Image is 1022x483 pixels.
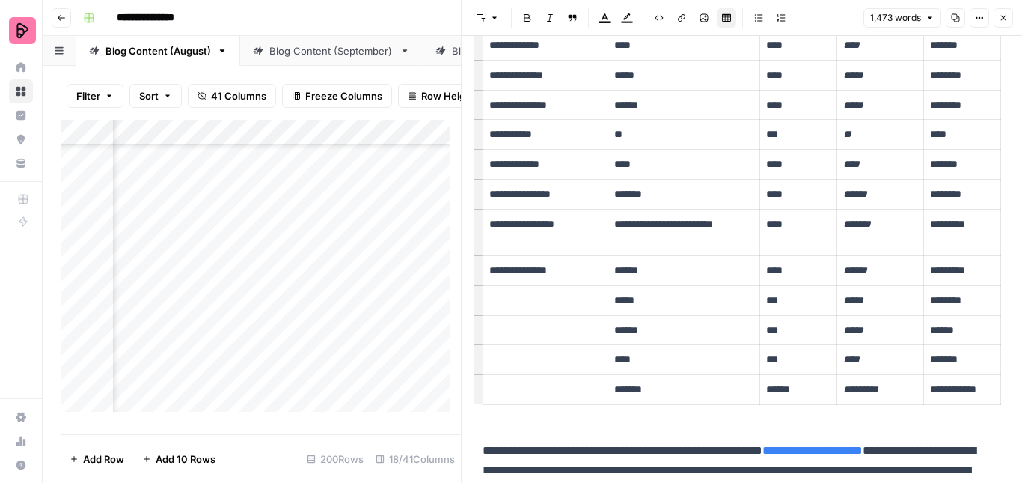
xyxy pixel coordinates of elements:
[370,447,461,471] div: 18/41 Columns
[423,36,573,66] a: Blog Content (July)
[139,88,159,103] span: Sort
[105,43,211,58] div: Blog Content (August)
[9,453,33,477] button: Help + Support
[870,11,921,25] span: 1,473 words
[9,127,33,151] a: Opportunities
[61,447,133,471] button: Add Row
[305,88,382,103] span: Freeze Columns
[452,43,544,58] div: Blog Content (July)
[9,12,33,49] button: Workspace: Preply
[282,84,392,108] button: Freeze Columns
[9,55,33,79] a: Home
[76,88,100,103] span: Filter
[9,79,33,103] a: Browse
[188,84,276,108] button: 41 Columns
[9,405,33,429] a: Settings
[863,8,941,28] button: 1,473 words
[133,447,224,471] button: Add 10 Rows
[83,452,124,467] span: Add Row
[240,36,423,66] a: Blog Content (September)
[9,429,33,453] a: Usage
[301,447,370,471] div: 200 Rows
[9,151,33,175] a: Your Data
[156,452,215,467] span: Add 10 Rows
[269,43,394,58] div: Blog Content (September)
[398,84,485,108] button: Row Height
[76,36,240,66] a: Blog Content (August)
[67,84,123,108] button: Filter
[211,88,266,103] span: 41 Columns
[9,17,36,44] img: Preply Logo
[129,84,182,108] button: Sort
[421,88,475,103] span: Row Height
[9,103,33,127] a: Insights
